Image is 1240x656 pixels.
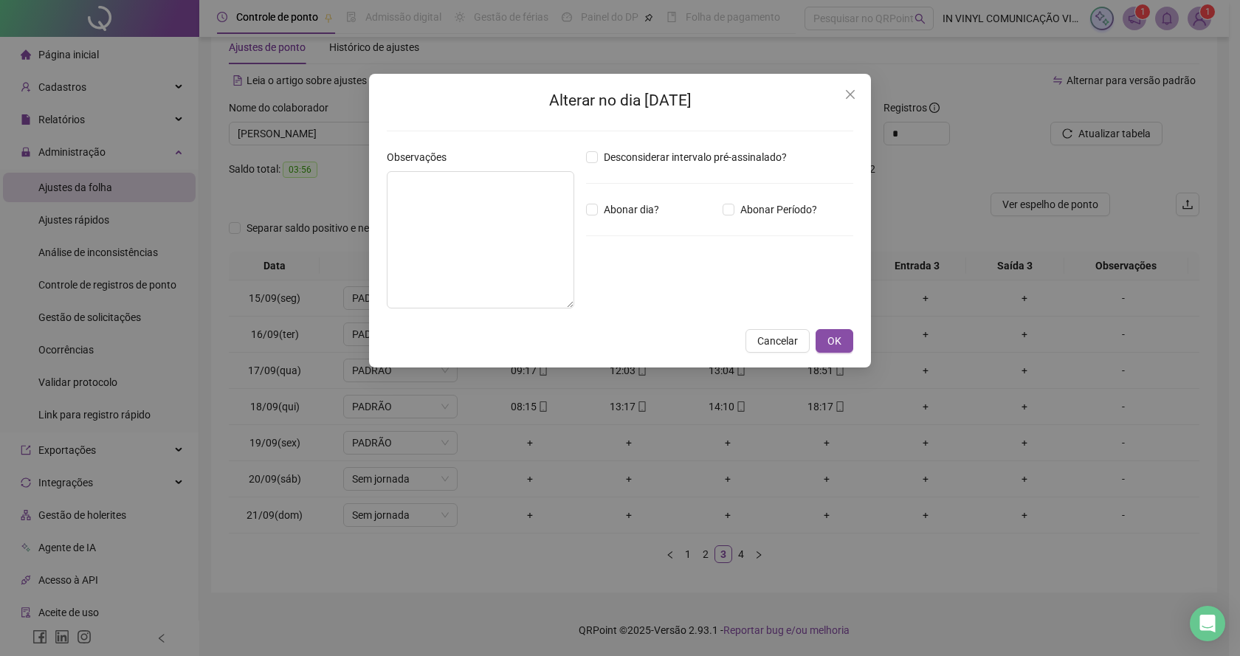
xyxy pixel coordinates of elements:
[816,329,853,353] button: OK
[745,329,810,353] button: Cancelar
[387,149,456,165] label: Observações
[1190,606,1225,641] div: Open Intercom Messenger
[598,149,793,165] span: Desconsiderar intervalo pré-assinalado?
[387,89,853,113] h2: Alterar no dia [DATE]
[598,201,665,218] span: Abonar dia?
[838,83,862,106] button: Close
[757,333,798,349] span: Cancelar
[734,201,823,218] span: Abonar Período?
[844,89,856,100] span: close
[827,333,841,349] span: OK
